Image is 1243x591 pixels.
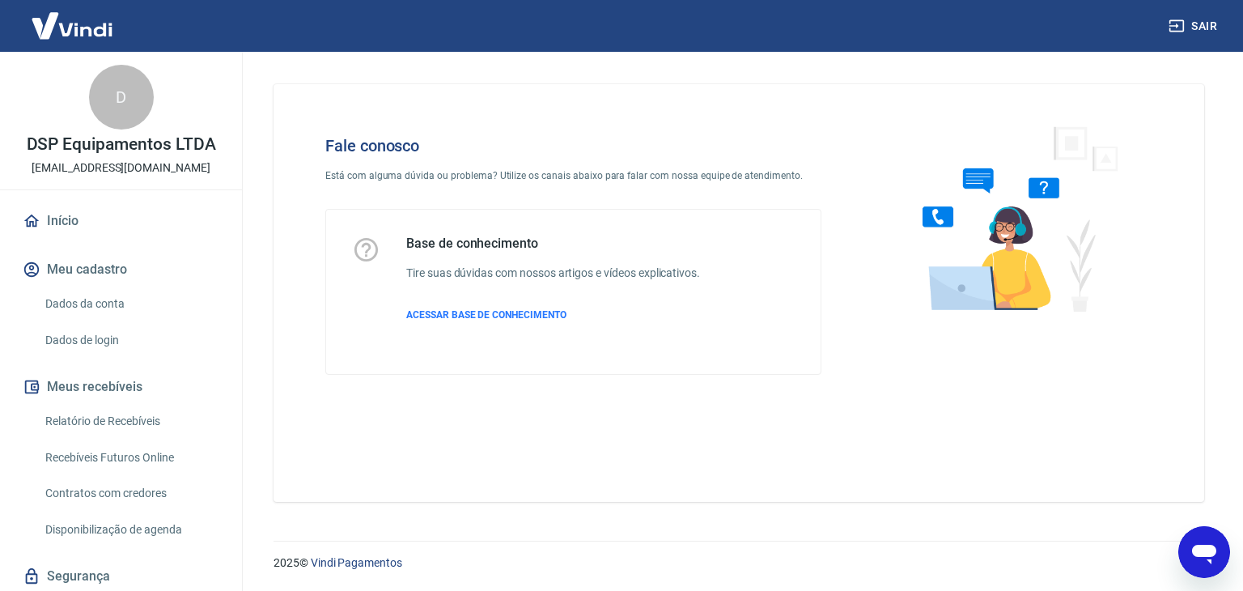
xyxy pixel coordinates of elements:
h4: Fale conosco [325,136,821,155]
a: Recebíveis Futuros Online [39,441,223,474]
a: Início [19,203,223,239]
div: D [89,65,154,130]
img: Vindi [19,1,125,50]
h6: Tire suas dúvidas com nossos artigos e vídeos explicativos. [406,265,700,282]
p: 2025 © [274,555,1204,572]
a: Vindi Pagamentos [311,556,402,569]
p: Está com alguma dúvida ou problema? Utilize os canais abaixo para falar com nossa equipe de atend... [325,168,821,183]
button: Sair [1165,11,1224,41]
p: DSP Equipamentos LTDA [27,136,216,153]
button: Meus recebíveis [19,369,223,405]
a: Dados da conta [39,287,223,321]
a: Contratos com credores [39,477,223,510]
a: Relatório de Recebíveis [39,405,223,438]
span: ACESSAR BASE DE CONHECIMENTO [406,309,566,321]
iframe: Botão para abrir a janela de mensagens, conversa em andamento [1178,526,1230,578]
img: Fale conosco [890,110,1136,326]
h5: Base de conhecimento [406,236,700,252]
a: ACESSAR BASE DE CONHECIMENTO [406,308,700,322]
p: [EMAIL_ADDRESS][DOMAIN_NAME] [32,159,210,176]
a: Disponibilização de agenda [39,513,223,546]
button: Meu cadastro [19,252,223,287]
a: Dados de login [39,324,223,357]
